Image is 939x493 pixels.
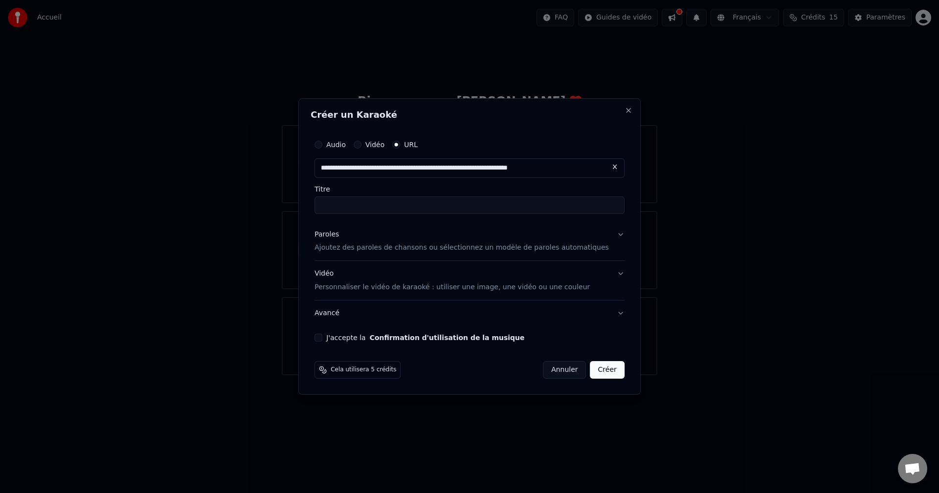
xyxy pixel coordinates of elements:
[314,282,590,292] p: Personnaliser le vidéo de karaoké : utiliser une image, une vidéo ou une couleur
[314,269,590,293] div: Vidéo
[331,366,396,374] span: Cela utilisera 5 crédits
[370,334,525,341] button: J'accepte la
[314,261,625,300] button: VidéoPersonnaliser le vidéo de karaoké : utiliser une image, une vidéo ou une couleur
[365,141,384,148] label: Vidéo
[314,243,609,253] p: Ajoutez des paroles de chansons ou sélectionnez un modèle de paroles automatiques
[326,141,346,148] label: Audio
[543,361,586,379] button: Annuler
[311,110,628,119] h2: Créer un Karaoké
[314,186,625,193] label: Titre
[314,222,625,261] button: ParolesAjoutez des paroles de chansons ou sélectionnez un modèle de paroles automatiques
[590,361,625,379] button: Créer
[314,230,339,239] div: Paroles
[326,334,524,341] label: J'accepte la
[404,141,418,148] label: URL
[314,300,625,326] button: Avancé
